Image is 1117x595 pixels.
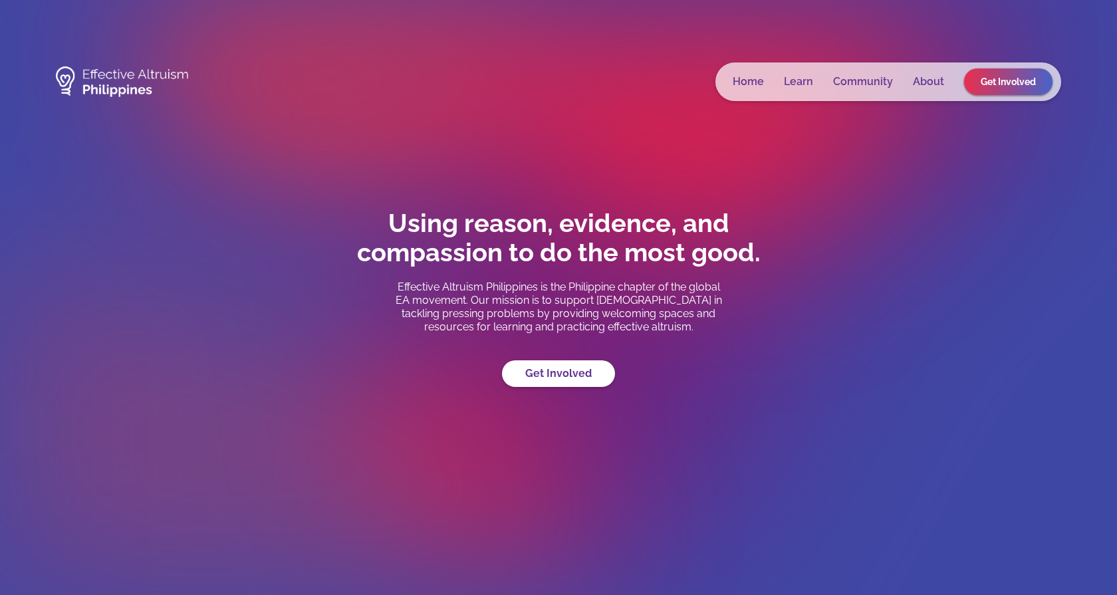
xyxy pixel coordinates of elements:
a: Get Involved [964,68,1053,95]
p: Effective Altruism Philippines is the Philippine chapter of the global EA movement. Our mission i... [392,281,725,334]
a: About [913,75,944,88]
h1: Using reason, evidence, and compassion to do the most good. [326,209,791,267]
span: Get Involved [981,76,1036,87]
a: Home [733,75,764,88]
a: Learn [784,75,813,88]
a: Get Involved [502,360,615,387]
a: Community [833,75,893,88]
